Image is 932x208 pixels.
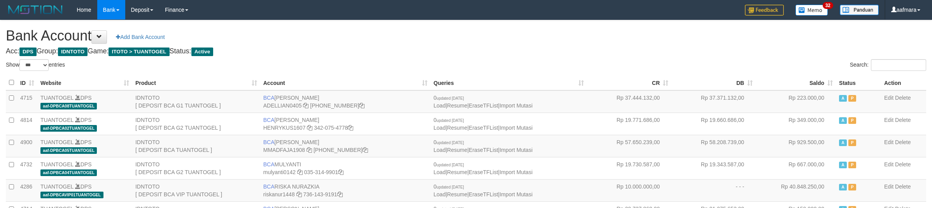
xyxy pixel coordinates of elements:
td: IDNTOTO [ DEPOSIT BCA VIP TUANTOGEL ] [132,179,260,201]
td: 4814 [17,113,37,135]
span: 0 [434,139,464,145]
span: aaf-DPBCA04TUANTOGEL [40,169,97,176]
img: MOTION_logo.png [6,4,65,16]
td: Rp 19.771.686,00 [587,113,671,135]
td: 4286 [17,179,37,201]
span: BCA [263,95,275,101]
a: Copy HENRYKUS1607 to clipboard [307,125,312,131]
td: 4732 [17,157,37,179]
a: Copy 7361439191 to clipboard [337,191,343,197]
span: ITOTO > TUANTOGEL [109,48,169,56]
label: Search: [850,59,926,71]
td: DPS [37,179,132,201]
span: updated [DATE] [436,118,464,123]
span: Active [839,162,847,168]
td: 4900 [17,135,37,157]
a: Copy 0353149901 to clipboard [338,169,343,175]
a: Import Mutasi [499,125,533,131]
span: BCA [263,117,275,123]
td: [PERSON_NAME] [PHONE_NUMBER] [260,90,431,113]
a: HENRYKUS1607 [263,125,306,131]
span: 0 [434,183,464,190]
a: Import Mutasi [499,102,533,109]
a: Copy 5655032115 to clipboard [359,102,364,109]
span: Paused [848,162,856,168]
span: | | | [434,161,533,175]
span: BCA [263,161,275,167]
input: Search: [871,59,926,71]
a: Copy mulyanti0142 to clipboard [297,169,303,175]
span: Active [839,139,847,146]
span: updated [DATE] [436,163,464,167]
span: updated [DATE] [436,96,464,100]
td: Rp 19.343.587,00 [671,157,756,179]
a: Add Bank Account [111,30,170,44]
a: Copy 4062282031 to clipboard [363,147,368,153]
a: mulyanti0142 [263,169,296,175]
th: Queries: activate to sort column ascending [431,75,587,90]
h4: Acc: Group: Game: Status: [6,48,926,55]
td: Rp 10.000.000,00 [587,179,671,201]
a: Load [434,147,446,153]
span: Active [839,95,847,102]
td: Rp 223.000,00 [756,90,836,113]
span: 32 [823,2,833,9]
select: Showentries [19,59,49,71]
a: EraseTFList [469,169,498,175]
td: MULYANTI 035-314-9901 [260,157,431,179]
a: Copy MMADFAJA1908 to clipboard [307,147,312,153]
a: TUANTOGEL [40,95,74,101]
a: Edit [884,95,893,101]
a: Edit [884,117,893,123]
img: panduan.png [840,5,879,15]
a: Import Mutasi [499,191,533,197]
td: Rp 929.500,00 [756,135,836,157]
a: EraseTFList [469,191,498,197]
a: Resume [447,191,467,197]
span: BCA [263,183,275,190]
a: Edit [884,183,893,190]
span: 0 [434,117,464,123]
span: aaf-DPBCAVIP01TUANTOGEL [40,192,103,198]
span: 0 [434,161,464,167]
td: DPS [37,135,132,157]
span: Active [839,117,847,124]
span: Paused [848,139,856,146]
a: EraseTFList [469,147,498,153]
span: aaf-DPBCA05TUANTOGEL [40,147,97,154]
a: Delete [895,161,911,167]
td: Rp 57.650.239,00 [587,135,671,157]
th: Website: activate to sort column ascending [37,75,132,90]
td: - - - [671,179,756,201]
h1: Bank Account [6,28,926,44]
a: Copy riskanur1448 to clipboard [296,191,302,197]
span: IDNTOTO [58,48,88,56]
span: | | | [434,95,533,109]
td: DPS [37,90,132,113]
a: Delete [895,117,911,123]
span: | | | [434,117,533,131]
a: TUANTOGEL [40,161,74,167]
td: RISKA NURAZKIA 736-143-9191 [260,179,431,201]
td: Rp 40.848.250,00 [756,179,836,201]
span: Paused [848,184,856,190]
a: Edit [884,139,893,145]
td: Rp 667.000,00 [756,157,836,179]
span: updated [DATE] [436,185,464,189]
td: Rp 37.444.132,00 [587,90,671,113]
td: IDNTOTO [ DEPOSIT BCA TUANTOGEL ] [132,135,260,157]
span: updated [DATE] [436,141,464,145]
a: riskanur1448 [263,191,295,197]
a: TUANTOGEL [40,117,74,123]
a: Load [434,125,446,131]
td: 4715 [17,90,37,113]
a: Delete [895,183,911,190]
th: ID: activate to sort column ascending [17,75,37,90]
td: Rp 349.000,00 [756,113,836,135]
a: Delete [895,139,911,145]
a: Copy 3420754778 to clipboard [348,125,353,131]
a: EraseTFList [469,125,498,131]
a: Edit [884,161,893,167]
td: [PERSON_NAME] 342-075-4778 [260,113,431,135]
a: Load [434,102,446,109]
